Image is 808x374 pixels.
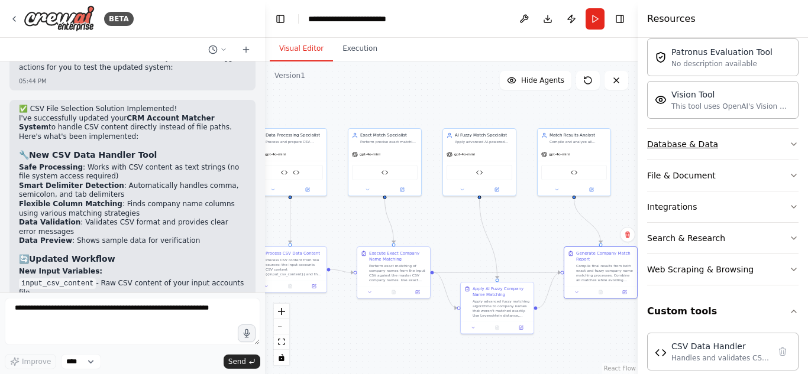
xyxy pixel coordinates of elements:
[266,251,320,256] div: Process CSV Data Content
[473,299,530,318] div: Apply advanced fuzzy matching algorithms to company names that weren't matched exactly. Use Leven...
[265,152,286,157] span: gpt-4o-mini
[671,340,770,352] div: CSV Data Handler
[571,169,578,176] img: Match Results Compiler
[550,139,607,144] div: Compile and analyze all matching results to generate comprehensive reports, insights, and actiona...
[333,37,387,61] button: Execution
[224,355,260,369] button: Send
[270,37,333,61] button: Visual Editor
[655,51,667,63] img: PatronusEvalTool
[647,232,725,244] div: Search & Research
[455,139,512,144] div: Apply advanced AI-powered fuzzy matching algorithms to find similar company names that weren't ca...
[348,128,422,196] div: Exact Match SpecialistPerform precise exact matching of company names from the input CSV against ...
[291,186,324,193] button: Open in side panel
[647,201,697,213] div: Integrations
[484,324,509,331] button: No output available
[434,269,561,275] g: Edge from 4484c487-fb9f-4659-afbc-afe126a6a892 to fa19bacd-a419-4294-a659-13af4727f6dd
[19,77,246,86] div: 05:44 PM
[655,94,667,106] img: VisionTool
[571,199,604,243] g: Edge from aa9d9d21-8aa6-40e6-b8f6-58fa1d081894 to fa19bacd-a419-4294-a659-13af4727f6dd
[369,264,426,282] div: Perform exact matching of company names from the input CSV against the master CSV company names. ...
[480,186,514,193] button: Open in side panel
[382,199,397,243] g: Edge from edb7d458-4c29-470f-b1bc-918e1be961ba to 4484c487-fb9f-4659-afbc-afe126a6a892
[500,71,571,90] button: Hide Agents
[203,43,232,57] button: Switch to previous chat
[360,139,418,144] div: Perform precise exact matching of company names from the input CSV against the master CSV company...
[360,152,380,157] span: gpt-4o-mini
[19,200,122,208] strong: Flexible Column Matching
[382,169,389,176] img: ExactAccountMatcher
[19,218,246,236] li: : Validates CSV format and provides clear error messages
[24,5,95,32] img: Logo
[274,350,289,365] button: toggle interactivity
[19,200,246,218] li: : Finds company name columns using various matching strategies
[19,114,215,132] strong: CRM Account Matcher System
[237,43,256,57] button: Start a new chat
[274,334,289,350] button: fit view
[308,13,422,25] nav: breadcrumb
[647,170,716,181] div: File & Document
[455,132,512,138] div: AI Fuzzy Match Specialist
[655,347,667,359] img: CSV Data Handler
[266,258,323,277] div: Process CSV content from two sources: the input accounts CSV content ({input_csv_content}) and th...
[5,354,56,369] button: Improve
[575,186,609,193] button: Open in side panel
[19,54,246,72] p: Perfect! The crew is validated successfully. Now let me suggest actions for you to test the updat...
[19,236,72,245] strong: Data Preview
[19,253,246,265] h3: 🔄
[381,288,406,295] button: No output available
[29,150,157,160] strong: New CSV Data Handler Tool
[19,105,246,114] h2: ✅ CSV File Selection Solution Implemented!
[647,160,799,191] button: File & Document
[266,132,323,138] div: Data Processing Specialist
[647,138,718,150] div: Database & Data
[293,169,300,176] img: CSV Data Handler
[647,191,799,222] button: Integrations
[434,269,457,311] g: Edge from 4484c487-fb9f-4659-afbc-afe126a6a892 to d53f607b-2b5a-4a8b-a55d-59eb998f538e
[19,279,246,298] li: - Raw CSV content of your input accounts file
[538,269,561,311] g: Edge from d53f607b-2b5a-4a8b-a55d-59eb998f538e to fa19bacd-a419-4294-a659-13af4727f6dd
[357,246,431,299] div: Execute Exact Company Name MatchingPerform exact matching of company names from the input CSV aga...
[272,11,289,27] button: Hide left sidebar
[604,365,636,372] a: React Flow attribution
[671,102,791,111] div: This tool uses OpenAI's Vision API to describe the contents of an image.
[19,163,83,171] strong: Safe Processing
[19,218,80,226] strong: Data Validation
[476,169,483,176] img: Fuzzy Account Matcher
[671,89,791,100] div: Vision Tool
[19,181,246,200] li: : Automatically handles comma, semicolon, and tab delimiters
[281,169,288,176] img: Data Processor
[277,282,302,290] button: No output available
[473,286,530,298] div: Apply AI Fuzzy Company Name Matching
[671,59,773,69] div: No description available
[408,288,428,295] button: Open in side panel
[549,152,570,157] span: gpt-4o-mini
[19,114,246,142] p: I've successfully updated your to handle CSV content directly instead of file paths. Here's what'...
[511,324,531,331] button: Open in side panel
[620,227,635,242] button: Delete node
[576,264,634,282] div: Compile final results from both exact and fuzzy company name matching processes. Combine all matc...
[228,357,246,366] span: Send
[274,304,289,319] button: zoom in
[564,246,638,299] div: Generate Company Match ReportCompile final results from both exact and fuzzy company name matchin...
[537,128,611,196] div: Match Results AnalystCompile and analyze all matching results to generate comprehensive reports, ...
[612,11,628,27] button: Hide right sidebar
[266,139,323,144] div: Process and prepare CSV account files (both input accounts CSV and master accounts CSV) with comp...
[19,236,246,246] li: : Shows sample data for verification
[253,128,327,196] div: Data Processing SpecialistProcess and prepare CSV account files (both input accounts CSV and mast...
[647,264,754,275] div: Web Scraping & Browsing
[442,128,516,196] div: AI Fuzzy Match SpecialistApply advanced AI-powered fuzzy matching algorithms to find similar comp...
[521,76,564,85] span: Hide Agents
[647,129,799,160] button: Database & Data
[274,304,289,365] div: React Flow controls
[253,246,327,293] div: Process CSV Data ContentProcess CSV content from two sources: the input accounts CSV content ({in...
[774,343,791,360] button: Delete tool
[647,223,799,253] button: Search & Research
[647,295,799,328] button: Custom tools
[19,278,96,289] code: input_csv_content
[287,199,293,243] g: Edge from 8fad5bb9-19dd-416a-bc93-cd3885908ac8 to d4389b18-8928-4c03-a1af-dda4347aa8fe
[274,71,305,80] div: Version 1
[647,12,696,26] h4: Resources
[331,266,354,275] g: Edge from d4389b18-8928-4c03-a1af-dda4347aa8fe to 4484c487-fb9f-4659-afbc-afe126a6a892
[19,163,246,181] li: : Works with CSV content as text strings (no file system access required)
[615,288,635,295] button: Open in side panel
